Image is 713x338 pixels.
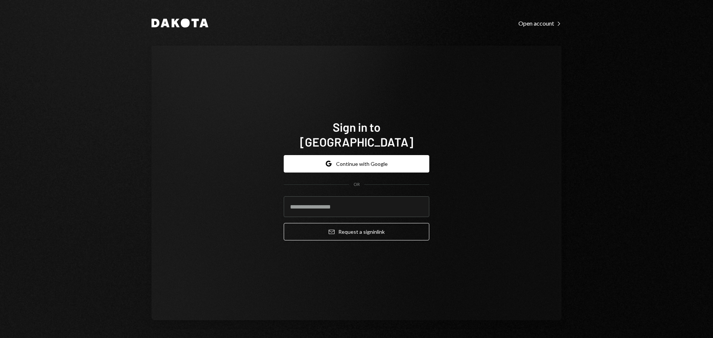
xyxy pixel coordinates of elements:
[354,181,360,188] div: OR
[518,19,561,27] a: Open account
[284,223,429,240] button: Request a signinlink
[518,20,561,27] div: Open account
[284,119,429,149] h1: Sign in to [GEOGRAPHIC_DATA]
[284,155,429,173] button: Continue with Google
